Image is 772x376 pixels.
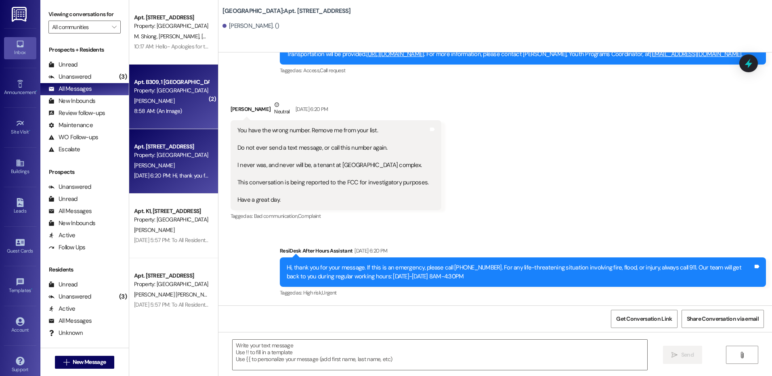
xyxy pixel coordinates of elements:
[201,33,242,40] span: [PERSON_NAME]
[112,24,116,30] i: 
[134,33,159,40] span: M. Shiong
[303,67,320,74] span: Access ,
[650,50,741,58] a: [EMAIL_ADDRESS][DOMAIN_NAME]
[687,315,759,323] span: Share Conversation via email
[48,231,76,240] div: Active
[4,315,36,336] a: Account
[52,21,108,33] input: All communities
[4,354,36,376] a: Support
[48,329,83,337] div: Unknown
[4,117,36,138] a: Site Visit •
[352,246,387,255] div: [DATE] 6:20 PM
[616,315,672,323] span: Get Conversation Link
[31,286,32,292] span: •
[134,207,209,215] div: Apt. K1, [STREET_ADDRESS]
[134,86,209,95] div: Property: [GEOGRAPHIC_DATA]
[280,65,766,76] div: Tagged as:
[48,305,76,313] div: Active
[48,219,95,228] div: New Inbounds
[134,226,174,234] span: [PERSON_NAME]
[48,280,78,289] div: Unread
[48,317,92,325] div: All Messages
[294,105,328,113] div: [DATE] 6:20 PM
[287,263,753,281] div: Hi, thank you for your message. If this is an emergency, please call [PHONE_NUMBER]. For any life...
[134,151,209,159] div: Property: [GEOGRAPHIC_DATA]
[303,289,322,296] span: High risk ,
[273,100,291,117] div: Neutral
[671,352,678,358] i: 
[4,196,36,217] a: Leads
[134,43,469,50] div: 10:17 AM: Hello- Apologies for the delayed reply. The sections highlighted in green are the ones ...
[55,356,115,369] button: New Message
[134,215,209,224] div: Property: [GEOGRAPHIC_DATA]
[320,67,345,74] span: Call request
[663,346,702,364] button: Send
[48,97,95,105] div: New Inbounds
[48,243,86,252] div: Follow Ups
[280,246,766,258] div: ResiDesk After Hours Assistant
[134,22,209,30] div: Property: [GEOGRAPHIC_DATA]
[4,275,36,297] a: Templates •
[134,78,209,86] div: Apt. B309, 1 [GEOGRAPHIC_DATA]
[48,109,105,117] div: Review follow-ups
[134,172,756,179] div: [DATE] 6:20 PM: Hi, thank you for your message. If this is an emergency, please call [PHONE_NUMBE...
[237,126,429,204] div: You have the wrong number. Remove me from your list. Do not ever send a text message, or call thi...
[280,287,766,299] div: Tagged as:
[4,156,36,178] a: Buildings
[4,236,36,257] a: Guest Cards
[739,352,745,358] i: 
[48,183,91,191] div: Unanswered
[40,168,129,176] div: Prospects
[134,162,174,169] span: [PERSON_NAME]
[134,107,182,115] div: 8:58 AM: (An Image)
[29,128,30,134] span: •
[12,7,28,22] img: ResiDesk Logo
[134,272,209,280] div: Apt. [STREET_ADDRESS]
[134,13,209,22] div: Apt. [STREET_ADDRESS]
[48,292,91,301] div: Unanswered
[222,7,351,15] b: [GEOGRAPHIC_DATA]: Apt. [STREET_ADDRESS]
[117,290,129,303] div: (3)
[682,310,764,328] button: Share Conversation via email
[254,213,298,219] span: Bad communication ,
[48,195,78,203] div: Unread
[36,88,37,94] span: •
[48,73,91,81] div: Unanswered
[73,358,106,366] span: New Message
[134,97,174,104] span: [PERSON_NAME]
[48,61,78,69] div: Unread
[231,210,442,222] div: Tagged as:
[48,207,92,215] div: All Messages
[134,280,209,288] div: Property: [GEOGRAPHIC_DATA]
[48,145,80,154] div: Escalate
[48,8,121,21] label: Viewing conversations for
[134,291,216,298] span: [PERSON_NAME] [PERSON_NAME]
[117,71,129,83] div: (3)
[48,133,98,142] div: WO Follow-ups
[322,289,336,296] span: Urgent
[298,213,321,219] span: Complaint
[48,85,92,93] div: All Messages
[63,359,69,366] i: 
[40,46,129,54] div: Prospects + Residents
[611,310,677,328] button: Get Conversation Link
[134,142,209,151] div: Apt. [STREET_ADDRESS]
[159,33,201,40] span: [PERSON_NAME]
[222,22,279,30] div: [PERSON_NAME]. ()
[231,100,442,120] div: [PERSON_NAME]
[366,50,424,58] a: [URL][DOMAIN_NAME]
[4,37,36,59] a: Inbox
[48,121,93,130] div: Maintenance
[40,265,129,274] div: Residents
[681,351,694,359] span: Send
